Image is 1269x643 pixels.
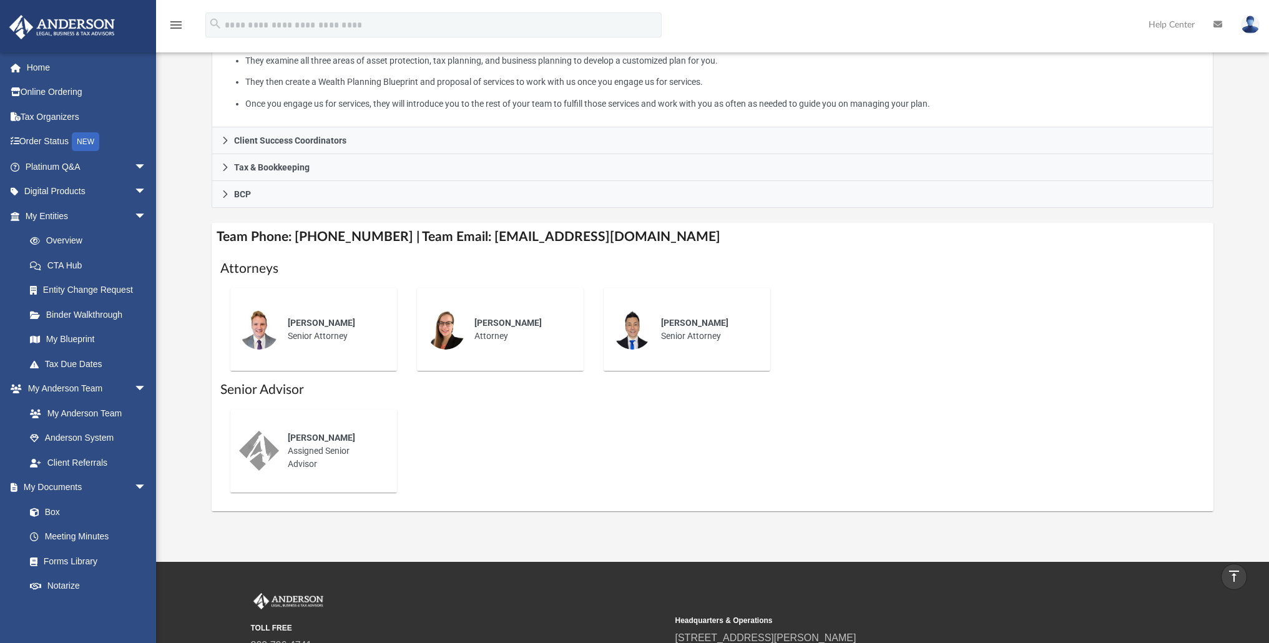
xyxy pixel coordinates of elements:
li: Once you engage us for services, they will introduce you to the rest of your team to fulfill thos... [245,96,1204,112]
i: menu [169,17,184,32]
li: They examine all three areas of asset protection, tax planning, and business planning to develop ... [245,53,1204,69]
span: arrow_drop_down [134,376,159,402]
span: [PERSON_NAME] [288,433,355,443]
a: My Blueprint [17,327,159,352]
p: What My Advisors Do: [221,9,1204,111]
a: My Entitiesarrow_drop_down [9,204,165,228]
a: Box [17,499,153,524]
a: Client Referrals [17,450,159,475]
a: menu [169,24,184,32]
a: Entity Change Request [17,278,165,303]
a: Anderson System [17,426,159,451]
span: arrow_drop_down [134,475,159,501]
i: vertical_align_top [1227,569,1242,584]
div: Attorney [466,308,575,351]
h1: Attorneys [220,260,1205,278]
a: Digital Productsarrow_drop_down [9,179,165,204]
img: thumbnail [239,310,279,350]
span: arrow_drop_down [134,598,159,624]
img: thumbnail [612,310,652,350]
div: NEW [72,132,99,151]
div: Senior Attorney [652,308,762,351]
img: User Pic [1241,16,1260,34]
a: Tax & Bookkeeping [212,154,1213,181]
a: My Anderson Teamarrow_drop_down [9,376,159,401]
small: Headquarters & Operations [675,615,1091,626]
img: Anderson Advisors Platinum Portal [6,15,119,39]
span: arrow_drop_down [134,204,159,229]
span: [PERSON_NAME] [288,318,355,328]
a: Notarize [17,574,159,599]
img: thumbnail [426,310,466,350]
a: Tax Due Dates [17,351,165,376]
span: BCP [234,190,251,199]
li: They then create a Wealth Planning Blueprint and proposal of services to work with us once you en... [245,74,1204,90]
a: BCP [212,181,1213,208]
a: Tax Organizers [9,104,165,129]
a: Meeting Minutes [17,524,159,549]
a: vertical_align_top [1221,564,1247,590]
a: Overview [17,228,165,253]
h4: Team Phone: [PHONE_NUMBER] | Team Email: [EMAIL_ADDRESS][DOMAIN_NAME] [212,223,1213,251]
img: Anderson Advisors Platinum Portal [251,593,326,609]
span: Client Success Coordinators [234,136,346,145]
i: search [208,17,222,31]
a: Binder Walkthrough [17,302,165,327]
div: Assigned Senior Advisor [279,423,388,479]
span: Tax & Bookkeeping [234,163,310,172]
div: Senior Attorney [279,308,388,351]
a: Client Success Coordinators [212,127,1213,154]
span: arrow_drop_down [134,154,159,180]
span: [PERSON_NAME] [474,318,542,328]
a: Order StatusNEW [9,129,165,155]
a: My Documentsarrow_drop_down [9,475,159,500]
a: Forms Library [17,549,153,574]
h1: Senior Advisor [220,381,1205,399]
a: Online Ordering [9,80,165,105]
a: CTA Hub [17,253,165,278]
img: thumbnail [239,431,279,471]
div: Advisors [212,1,1213,127]
a: [STREET_ADDRESS][PERSON_NAME] [675,632,856,643]
a: Home [9,55,165,80]
span: [PERSON_NAME] [661,318,728,328]
small: TOLL FREE [251,622,667,634]
a: Platinum Q&Aarrow_drop_down [9,154,165,179]
a: My Anderson Team [17,401,153,426]
a: Online Learningarrow_drop_down [9,598,159,623]
span: arrow_drop_down [134,179,159,205]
